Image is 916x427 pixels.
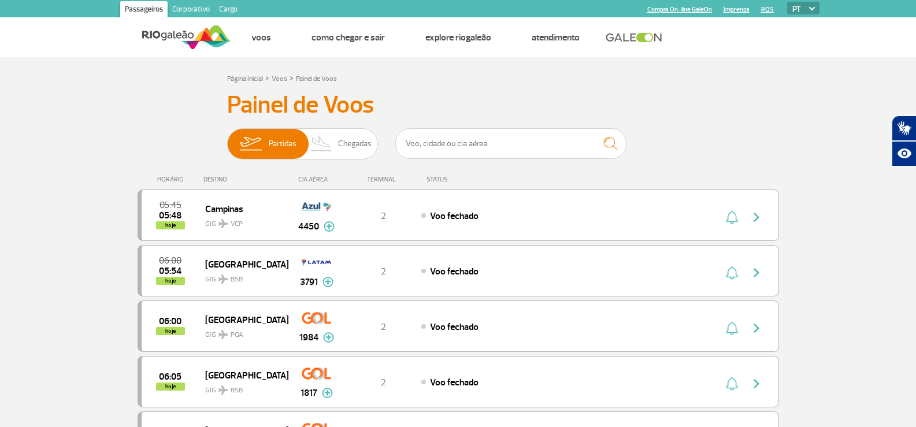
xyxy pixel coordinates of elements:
a: > [290,71,294,84]
a: Voos [272,75,287,83]
a: RQS [761,6,774,13]
span: 3791 [300,275,318,289]
img: sino-painel-voo.svg [726,210,738,224]
span: 2 [381,321,386,333]
img: seta-direita-painel-voo.svg [750,377,763,391]
img: mais-info-painel-voo.svg [322,277,333,287]
div: HORÁRIO [141,176,204,183]
img: sino-painel-voo.svg [726,321,738,335]
span: Voo fechado [430,377,479,388]
a: Compra On-line GaleOn [647,6,712,13]
img: seta-direita-painel-voo.svg [750,321,763,335]
a: Corporativo [168,1,214,20]
img: destiny_airplane.svg [218,385,228,395]
a: Cargo [214,1,242,20]
span: hoje [156,221,185,229]
span: 2 [381,266,386,277]
span: 2025-09-27 05:45:00 [160,201,181,209]
input: Voo, cidade ou cia aérea [395,128,626,159]
span: GIG [205,324,279,340]
span: 1984 [299,331,318,344]
span: 2 [381,210,386,222]
img: destiny_airplane.svg [218,219,228,228]
div: DESTINO [203,176,288,183]
button: Abrir recursos assistivos. [892,141,916,166]
span: GIG [205,379,279,396]
span: hoje [156,277,185,285]
button: Abrir tradutor de língua de sinais. [892,116,916,141]
span: 2025-09-27 06:00:00 [159,317,181,325]
span: Voo fechado [430,321,479,333]
span: 2025-09-27 05:48:08 [159,211,181,220]
a: Voos [251,32,271,43]
a: Explore RIOgaleão [425,32,491,43]
a: Imprensa [724,6,750,13]
span: Voo fechado [430,266,479,277]
img: mais-info-painel-voo.svg [324,221,335,232]
div: CIA AÉREA [288,176,346,183]
img: destiny_airplane.svg [218,274,228,284]
span: Voo fechado [430,210,479,222]
span: 2025-09-27 05:54:07 [159,267,181,275]
span: 4450 [298,220,319,233]
span: Campinas [205,201,279,216]
span: 2 [381,377,386,388]
span: hoje [156,327,185,335]
a: Página Inicial [227,75,263,83]
span: GIG [205,268,279,285]
img: seta-direita-painel-voo.svg [750,210,763,224]
img: mais-info-painel-voo.svg [322,388,333,398]
div: STATUS [421,176,515,183]
a: Painel de Voos [296,75,337,83]
a: Como chegar e sair [311,32,385,43]
a: Passageiros [120,1,168,20]
span: 2025-09-27 06:05:00 [159,373,181,381]
span: GIG [205,213,279,229]
a: Atendimento [532,32,580,43]
span: Chegadas [338,129,372,159]
span: [GEOGRAPHIC_DATA] [205,257,279,272]
img: slider-embarque [232,129,269,159]
img: destiny_airplane.svg [218,330,228,339]
a: > [265,71,269,84]
img: mais-info-painel-voo.svg [323,332,334,343]
div: Plugin de acessibilidade da Hand Talk. [892,116,916,166]
div: TERMINAL [346,176,421,183]
span: BSB [231,274,243,285]
span: 1817 [301,386,317,400]
span: [GEOGRAPHIC_DATA] [205,367,279,383]
span: POA [231,330,243,340]
img: sino-painel-voo.svg [726,377,738,391]
h3: Painel de Voos [227,91,689,120]
span: BSB [231,385,243,396]
span: Partidas [269,129,296,159]
span: hoje [156,383,185,391]
img: sino-painel-voo.svg [726,266,738,280]
img: slider-desembarque [305,129,339,159]
span: VCP [231,219,243,229]
span: [GEOGRAPHIC_DATA] [205,312,279,327]
span: 2025-09-27 06:00:00 [159,257,181,265]
img: seta-direita-painel-voo.svg [750,266,763,280]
